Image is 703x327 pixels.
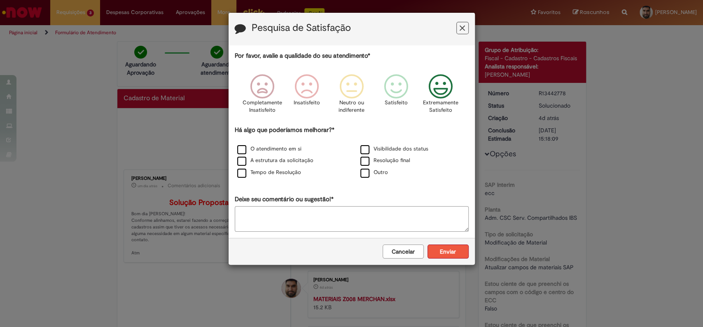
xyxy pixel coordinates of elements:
button: Cancelar [383,245,424,259]
div: Há algo que poderíamos melhorar?* [235,126,469,179]
p: Completamente Insatisfeito [243,99,282,114]
p: Satisfeito [385,99,408,107]
div: Extremamente Satisfeito [420,68,462,125]
label: Resolução final [360,157,410,165]
div: Insatisfeito [286,68,328,125]
div: Neutro ou indiferente [330,68,372,125]
label: Tempo de Resolução [237,169,301,176]
div: Completamente Insatisfeito [241,68,283,125]
p: Extremamente Satisfeito [423,99,458,114]
p: Neutro ou indiferente [336,99,366,114]
div: Satisfeito [375,68,417,125]
label: O atendimento em si [237,145,301,153]
label: Outro [360,169,388,176]
label: Deixe seu comentário ou sugestão!* [235,195,334,204]
label: A estrutura da solicitação [237,157,313,165]
label: Pesquisa de Satisfação [252,23,351,33]
label: Por favor, avalie a qualidade do seu atendimento* [235,52,370,60]
p: Insatisfeito [294,99,320,107]
button: Enviar [427,245,469,259]
label: Visibilidade dos status [360,145,428,153]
